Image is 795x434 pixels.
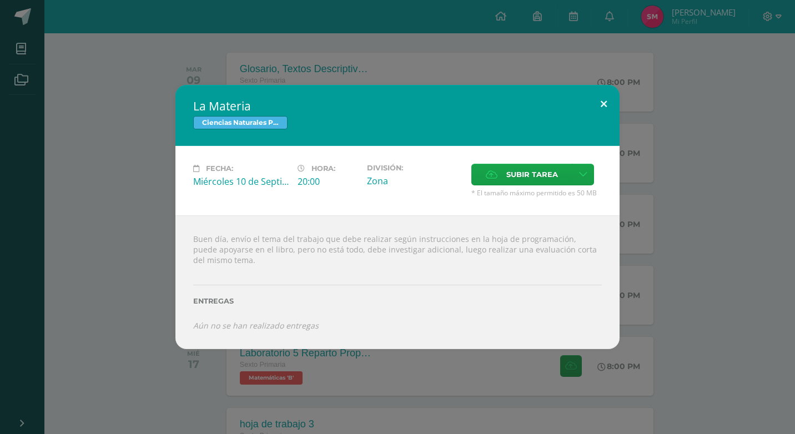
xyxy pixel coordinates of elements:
[367,175,462,187] div: Zona
[206,164,233,173] span: Fecha:
[588,85,620,123] button: Close (Esc)
[193,320,319,331] i: Aún no se han realizado entregas
[175,215,620,349] div: Buen día, envío el tema del trabajo que debe realizar según instrucciones en la hoja de programac...
[193,116,288,129] span: Ciencias Naturales Productividad y Desarrollo
[193,297,602,305] label: Entregas
[193,175,289,188] div: Miércoles 10 de Septiembre
[471,188,602,198] span: * El tamaño máximo permitido es 50 MB
[506,164,558,185] span: Subir tarea
[311,164,335,173] span: Hora:
[193,98,602,114] h2: La Materia
[367,164,462,172] label: División:
[298,175,358,188] div: 20:00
